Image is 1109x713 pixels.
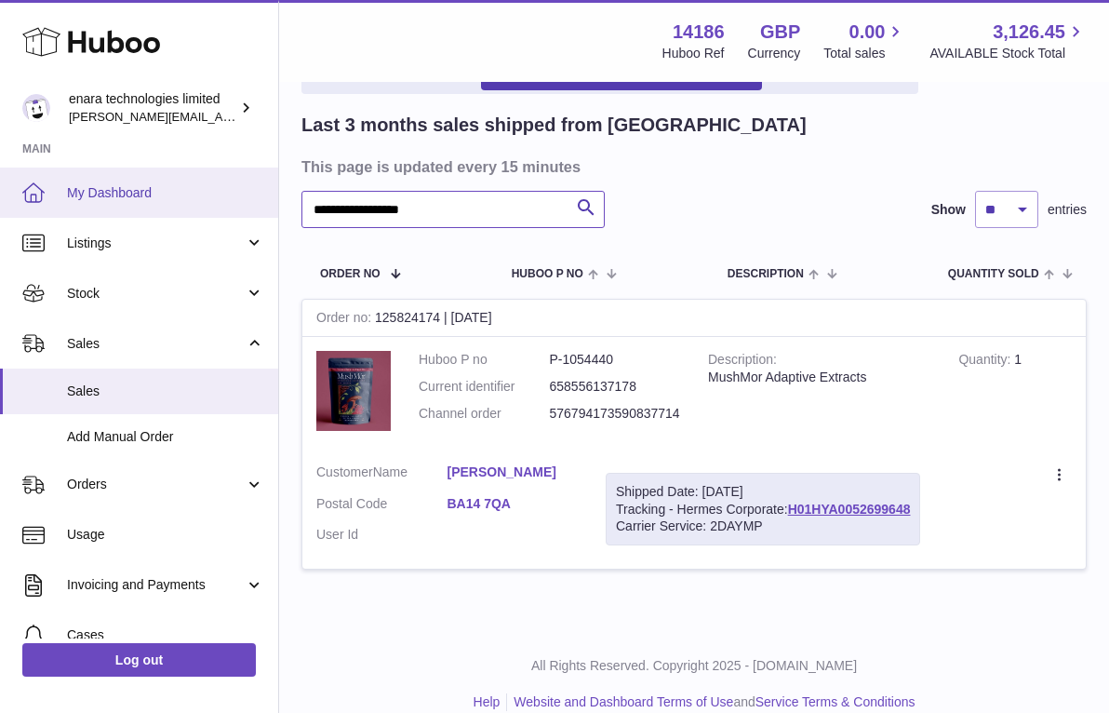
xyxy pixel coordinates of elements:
a: Log out [22,643,256,677]
a: Help [474,694,501,709]
strong: 14186 [673,20,725,45]
a: H01HYA0052699648 [788,502,911,517]
span: AVAILABLE Stock Total [929,45,1087,62]
div: 125824174 | [DATE] [302,300,1086,337]
dd: 658556137178 [550,378,681,396]
a: [PERSON_NAME] [448,464,579,481]
a: 0.00 Total sales [823,20,906,62]
li: and [507,693,915,711]
a: BA14 7QA [448,495,579,513]
a: 3,126.45 AVAILABLE Stock Total [929,20,1087,62]
span: Cases [67,626,264,644]
span: Orders [67,476,245,493]
span: Sales [67,335,245,353]
div: Tracking - Hermes Corporate: [606,473,920,546]
span: 3,126.45 [993,20,1065,45]
dd: P-1054440 [550,351,681,369]
span: Add Manual Order [67,428,264,446]
span: Sales [67,383,264,400]
div: Huboo Ref [662,45,725,62]
img: Dee@enara.co [22,94,50,122]
span: Listings [67,235,245,252]
dt: Name [316,464,448,486]
span: 0.00 [849,20,886,45]
span: [PERSON_NAME][EMAIL_ADDRESS][DOMAIN_NAME] [69,109,373,124]
dt: Current identifier [419,378,550,396]
div: enara technologies limited [69,90,236,126]
div: MushMor Adaptive Extracts [708,369,930,386]
img: 1755179744.jpeg [316,351,391,431]
h2: Last 3 months sales shipped from [GEOGRAPHIC_DATA] [301,113,807,138]
a: Website and Dashboard Terms of Use [514,694,733,709]
span: Description [728,268,804,280]
div: Currency [748,45,801,62]
strong: Quantity [958,352,1014,371]
div: Carrier Service: 2DAYMP [616,518,910,535]
span: Invoicing and Payments [67,576,245,594]
dt: Channel order [419,405,550,423]
strong: Order no [316,310,375,330]
span: My Dashboard [67,184,264,202]
span: Usage [67,526,264,544]
label: Show [931,201,966,219]
h3: This page is updated every 15 minutes [301,156,1082,177]
strong: Description [708,352,777,371]
span: entries [1048,201,1087,219]
a: Service Terms & Conditions [755,694,915,709]
td: 1 [944,337,1086,449]
dt: Huboo P no [419,351,550,369]
span: Total sales [823,45,906,62]
span: Quantity Sold [948,268,1039,280]
span: Huboo P no [512,268,583,280]
p: All Rights Reserved. Copyright 2025 - [DOMAIN_NAME] [294,657,1094,675]
span: Customer [316,464,373,479]
span: Stock [67,285,245,303]
span: Order No [320,268,381,280]
strong: GBP [760,20,800,45]
dt: Postal Code [316,495,448,518]
dd: 576794173590837714 [550,405,681,423]
div: Shipped Date: [DATE] [616,483,910,501]
dt: User Id [316,526,448,544]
